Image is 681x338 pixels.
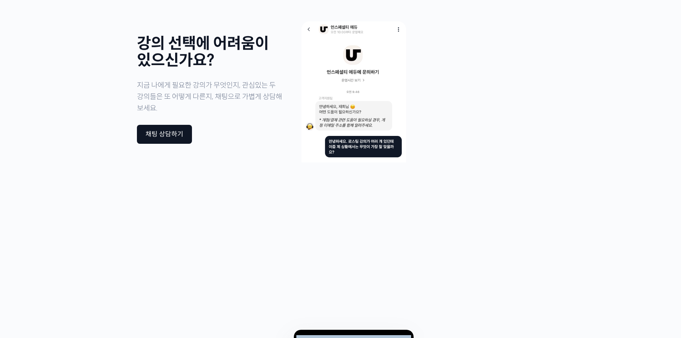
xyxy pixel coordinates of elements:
[65,238,74,244] span: 대화
[145,131,183,138] div: 채팅 상담하기
[110,237,119,243] span: 설정
[137,35,283,69] h1: 강의 선택에 어려움이 있으신가요?
[137,80,283,114] p: 지금 나에게 필요한 강의가 무엇인지, 관심있는 두 강의들은 또 어떻게 다른지, 채팅으로 가볍게 상담해보세요.
[23,237,27,243] span: 홈
[47,227,92,245] a: 대화
[92,227,137,245] a: 설정
[2,227,47,245] a: 홈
